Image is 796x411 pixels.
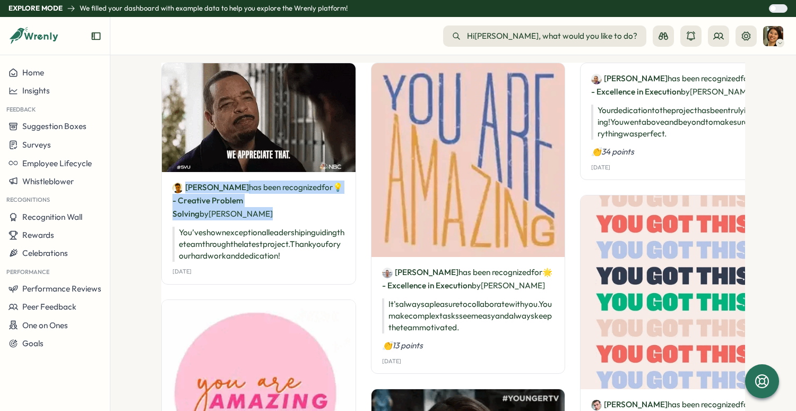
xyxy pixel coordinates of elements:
[591,164,610,171] p: [DATE]
[22,158,92,168] span: Employee Lifecycle
[591,146,764,158] p: 👏34 points
[172,268,192,275] p: [DATE]
[740,73,751,83] span: for
[172,182,343,219] span: 💡 - Creative Problem Solving
[382,267,552,290] span: 🌟 - Excellence in Execution
[591,400,602,410] img: David Wilson
[22,284,101,294] span: Performance Reviews
[322,182,333,192] span: for
[591,105,764,140] p: Your dedication to the project has been truly inspiring! You went above and beyond to make sure e...
[80,4,348,13] p: We filled your dashboard with example data to help you explore the Wrenly platform!
[382,268,393,278] img: Ethan Lewis
[382,267,458,278] a: Ethan Lewis[PERSON_NAME]
[22,67,44,78] span: Home
[382,298,555,333] p: It's always a pleasure to collaborate with you. You make complex tasks seem easy and always keep ...
[172,227,345,262] p: You’ve shown exceptional leadership in guiding the team through the latest project. Thank you for...
[22,248,68,258] span: Celebrations
[740,399,751,409] span: for
[22,212,82,222] span: Recognition Wall
[162,63,356,172] img: Recognition Image
[591,73,668,84] a: James Johnson[PERSON_NAME]
[591,399,668,410] a: David Wilson[PERSON_NAME]
[382,340,555,352] p: 👏13 points
[22,85,50,96] span: Insights
[22,176,74,186] span: Whistleblower
[22,140,51,150] span: Surveys
[22,338,44,348] span: Goals
[467,30,637,42] span: Hi [PERSON_NAME] , what would you like to do?
[172,182,249,193] a: Emily Davis[PERSON_NAME]
[763,26,783,46] img: Sarah Johnson
[22,230,54,240] span: Rewards
[91,31,101,41] button: Expand sidebar
[531,267,542,277] span: for
[172,181,345,220] p: has been recognized by [PERSON_NAME]
[591,74,602,84] img: James Johnson
[22,121,86,131] span: Suggestion Boxes
[382,358,401,365] p: [DATE]
[581,195,774,389] img: Recognition Image
[22,320,68,330] span: One on Ones
[172,183,183,193] img: Emily Davis
[591,72,764,98] p: has been recognized by [PERSON_NAME]
[382,266,555,292] p: has been recognized by [PERSON_NAME]
[22,302,76,312] span: Peer Feedback
[443,25,646,47] button: Hi[PERSON_NAME], what would you like to do?
[371,63,565,257] img: Recognition Image
[8,4,63,13] p: Explore Mode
